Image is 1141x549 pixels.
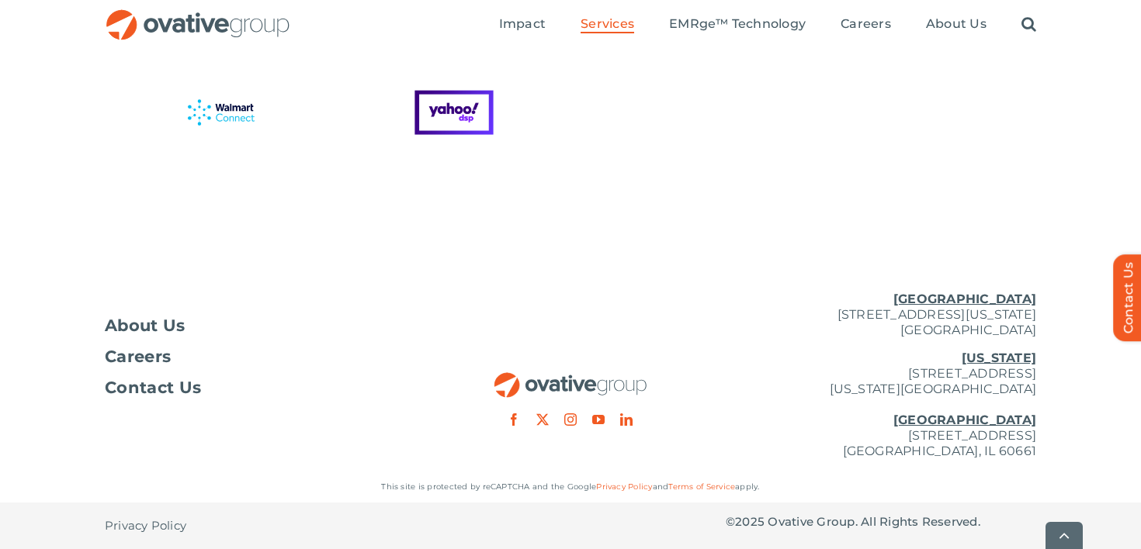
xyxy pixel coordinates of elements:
[105,380,415,395] a: Contact Us
[179,70,264,155] img: Walmart Connect
[581,16,634,33] a: Services
[726,514,1036,530] p: © Ovative Group. All Rights Reserved.
[105,349,171,364] span: Careers
[411,70,497,155] img: Yahoo DSP
[841,16,891,32] span: Careers
[726,292,1036,338] p: [STREET_ADDRESS][US_STATE] [GEOGRAPHIC_DATA]
[508,413,520,426] a: facebook
[926,16,987,33] a: About Us
[105,502,186,549] a: Privacy Policy
[620,413,633,426] a: linkedin
[962,350,1036,365] u: [US_STATE]
[493,371,648,385] a: OG_Full_horizontal_RGB
[105,318,415,333] a: About Us
[105,479,1036,495] p: This site is protected by reCAPTCHA and the Google and apply.
[564,413,577,426] a: instagram
[105,349,415,364] a: Careers
[105,502,415,549] nav: Footer - Privacy Policy
[926,16,987,32] span: About Us
[105,318,186,333] span: About Us
[536,413,549,426] a: twitter
[735,514,765,529] span: 2025
[105,518,186,533] span: Privacy Policy
[669,16,806,33] a: EMRge™ Technology
[669,16,806,32] span: EMRge™ Technology
[893,413,1036,427] u: [GEOGRAPHIC_DATA]
[668,482,735,492] a: Terms of Service
[581,16,634,32] span: Services
[105,8,291,22] a: OG_Full_horizontal_RGB
[499,16,546,33] a: Impact
[105,380,201,395] span: Contact Us
[841,16,891,33] a: Careers
[726,350,1036,459] p: [STREET_ADDRESS] [US_STATE][GEOGRAPHIC_DATA] [STREET_ADDRESS] [GEOGRAPHIC_DATA], IL 60661
[499,16,546,32] span: Impact
[105,318,415,395] nav: Footer Menu
[592,413,605,426] a: youtube
[1021,16,1036,33] a: Search
[893,292,1036,306] u: [GEOGRAPHIC_DATA]
[596,482,652,492] a: Privacy Policy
